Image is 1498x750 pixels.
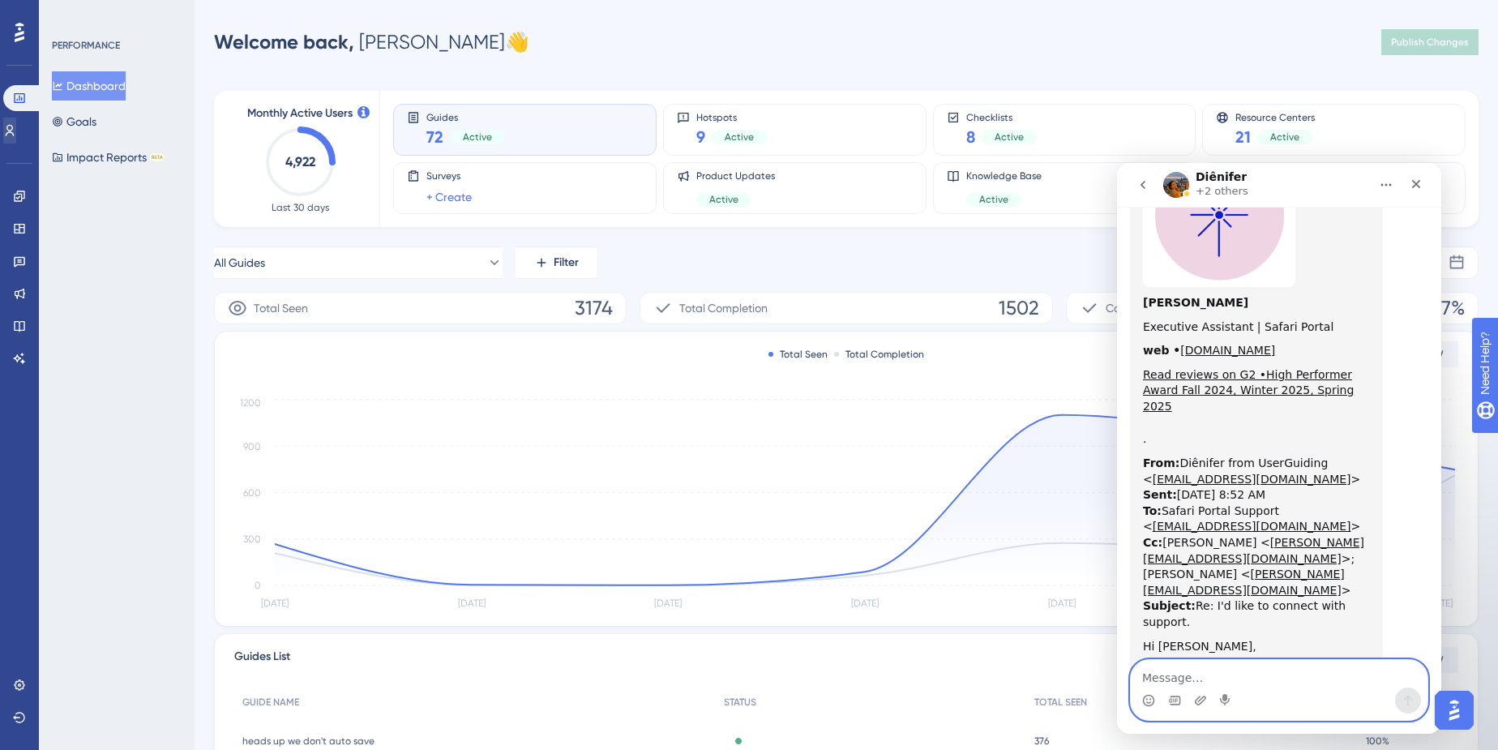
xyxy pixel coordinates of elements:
span: heads up we don't auto save [242,735,374,748]
tspan: 900 [243,441,261,452]
tspan: [DATE] [1425,598,1453,609]
div: Total Completion [834,348,924,361]
a: + Create [426,187,472,207]
span: 9 [696,126,705,148]
a: [PERSON_NAME][EMAIL_ADDRESS][DOMAIN_NAME] [26,405,228,434]
div: BETA [150,153,165,161]
tspan: 1200 [240,397,261,409]
button: Upload attachment [77,531,90,544]
iframe: Intercom live chat [1117,163,1441,734]
span: Hotspots [696,111,767,122]
button: Impact ReportsBETA [52,143,165,172]
span: Need Help? [38,4,101,24]
b: Sent: [26,325,60,338]
span: 100% [1366,735,1389,748]
span: Active [709,193,738,206]
span: Active [725,131,754,144]
textarea: Message… [14,497,310,525]
a: Read reviews on G2 • [26,205,149,218]
button: Send a message… [278,525,304,551]
span: 47% [1430,295,1465,321]
tspan: [DATE] [654,598,682,609]
button: Dashboard [52,71,126,101]
b: Subject: [26,436,79,449]
div: Diênifer from UserGuiding < > [DATE] 8:52 AM Safari Portal Support < > [PERSON_NAME] < >; [PERSON... [26,293,253,468]
tspan: [DATE] [1048,598,1076,609]
span: STATUS [724,696,756,709]
span: Last 30 days [272,201,329,214]
span: Checklists [966,111,1037,122]
span: Total Completion [679,298,768,318]
tspan: [DATE] [851,598,879,609]
button: Publish Changes [1381,29,1479,55]
span: Product Updates [696,169,775,182]
b: To: [26,341,45,354]
div: PERFORMANCE [52,39,120,52]
button: Filter [516,246,597,279]
span: Guides [426,111,505,122]
b: [PERSON_NAME] [26,133,131,146]
img: banner [26,260,243,261]
span: Completion Rate [1106,298,1193,318]
button: Gif picker [51,531,64,544]
span: Surveys [426,169,472,182]
span: 21 [1235,126,1251,148]
a: [EMAIL_ADDRESS][DOMAIN_NAME] [36,310,234,323]
b: From: [26,294,62,306]
span: 8 [966,126,975,148]
span: Publish Changes [1391,36,1469,49]
span: Active [979,193,1008,206]
a: [EMAIL_ADDRESS][DOMAIN_NAME] [36,357,234,370]
tspan: [DATE] [261,598,289,609]
span: 1502 [999,295,1039,321]
span: Active [995,131,1024,144]
div: . [26,268,253,285]
button: Emoji picker [25,531,38,544]
span: 3174 [575,295,613,321]
button: Goals [52,107,96,136]
div: Total Seen [768,348,828,361]
text: 4,922 [285,154,315,169]
span: Knowledge Base [966,169,1042,182]
span: TOTAL SEEN [1034,696,1087,709]
tspan: 600 [243,487,261,499]
tspan: 300 [243,534,261,545]
a: High Performer Award Fall 2024, Winter 2025, Spring 2025 [26,205,237,250]
tspan: 0 [255,580,261,591]
span: Filter [554,253,579,272]
span: Monthly Active Users [247,104,353,123]
a: [DOMAIN_NAME] [63,181,158,194]
span: Total Seen [254,298,308,318]
span: Resource Centers [1235,111,1315,122]
div: [PERSON_NAME] 👋 [214,29,529,55]
span: All Guides [214,253,265,272]
button: All Guides [214,246,503,279]
b: web • [26,181,63,194]
span: 376 [1034,735,1049,748]
span: Guides List [234,647,290,673]
span: Active [463,131,492,144]
b: Cc: [26,373,45,386]
a: banner [26,260,253,261]
div: Executive Assistant | Safari Portal [26,156,253,173]
span: GUIDE NAME [242,696,299,709]
tspan: [DATE] [458,598,486,609]
div: Hi [PERSON_NAME], [26,476,253,492]
span: 72 [426,126,443,148]
span: Welcome back, [214,30,354,54]
button: Start recording [103,531,116,544]
span: Active [1270,131,1299,144]
iframe: UserGuiding AI Assistant Launcher [1430,686,1479,735]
